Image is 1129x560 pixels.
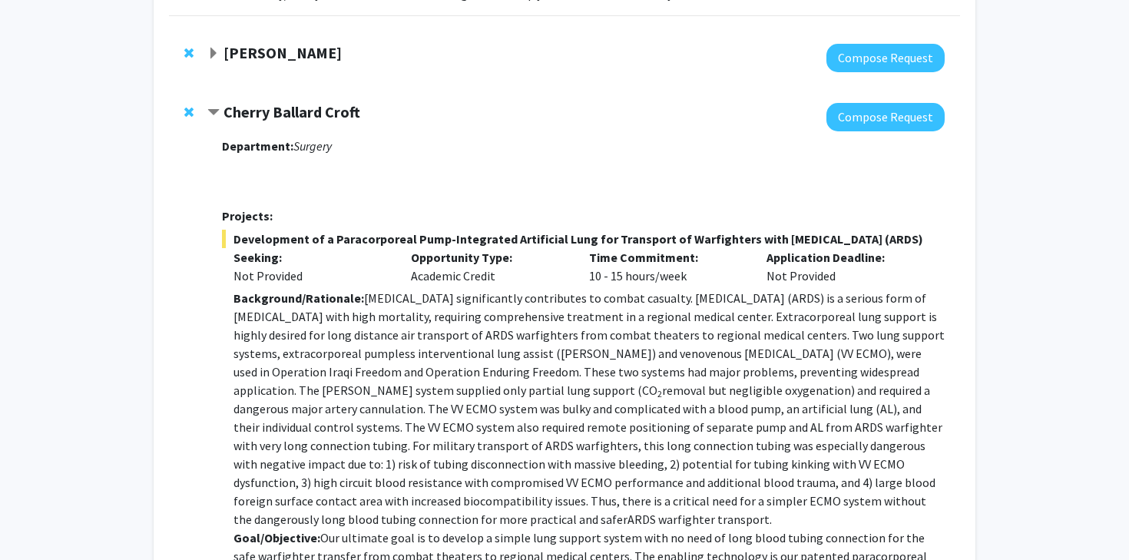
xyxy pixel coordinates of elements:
p: Application Deadline: [766,248,922,267]
span: Contract Cherry Ballard Croft Bookmark [207,107,220,119]
p: Opportunity Type: [411,248,566,267]
sub: 2 [657,388,662,399]
div: 10 - 15 hours/week [578,248,756,285]
i: Surgery [293,138,332,154]
div: Not Provided [755,248,933,285]
iframe: Chat [12,491,65,548]
span: Remove Cherry Ballard Croft from bookmarks [184,106,194,118]
span: Development of a Paracorporeal Pump-Integrated Artificial Lung for Transport of Warfighters with ... [222,230,945,248]
strong: Background/Rationale: [233,290,364,306]
strong: [PERSON_NAME] [223,43,342,62]
strong: Projects: [222,208,273,224]
strong: Cherry Ballard Croft [223,102,360,121]
strong: Goal/Objective: [233,530,320,545]
p: Seeking: [233,248,389,267]
p: Time Commitment: [589,248,744,267]
span: Expand Corey Hawes Bookmark [207,48,220,60]
div: Academic Credit [399,248,578,285]
div: Not Provided [233,267,389,285]
button: Compose Request to Cherry Ballard Croft [826,103,945,131]
p: [MEDICAL_DATA] significantly contributes to combat casualty. [MEDICAL_DATA] (ARDS) is a serious f... [233,289,945,529]
span: Remove Corey Hawes from bookmarks [184,47,194,59]
button: Compose Request to Corey Hawes [826,44,945,72]
strong: Department: [222,138,293,154]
